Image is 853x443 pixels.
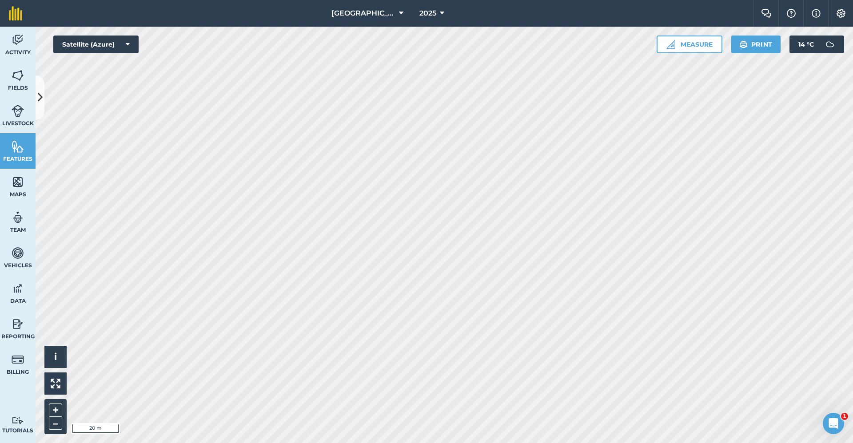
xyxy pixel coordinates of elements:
[12,353,24,366] img: svg+xml;base64,PD94bWwgdmVyc2lvbj0iMS4wIiBlbmNvZGluZz0idXRmLTgiPz4KPCEtLSBHZW5lcmF0b3I6IEFkb2JlIE...
[331,8,395,19] span: [GEOGRAPHIC_DATA] (Gardens)
[49,417,62,430] button: –
[51,379,60,388] img: Four arrows, one pointing top left, one top right, one bottom right and the last bottom left
[666,40,675,49] img: Ruler icon
[731,36,781,53] button: Print
[12,104,24,118] img: svg+xml;base64,PD94bWwgdmVyc2lvbj0iMS4wIiBlbmNvZGluZz0idXRmLTgiPz4KPCEtLSBHZW5lcmF0b3I6IEFkb2JlIE...
[12,33,24,47] img: svg+xml;base64,PD94bWwgdmVyc2lvbj0iMS4wIiBlbmNvZGluZz0idXRmLTgiPz4KPCEtLSBHZW5lcmF0b3I6IEFkb2JlIE...
[841,413,848,420] span: 1
[12,175,24,189] img: svg+xml;base64,PHN2ZyB4bWxucz0iaHR0cDovL3d3dy53My5vcmcvMjAwMC9zdmciIHdpZHRoPSI1NiIgaGVpZ2h0PSI2MC...
[53,36,139,53] button: Satellite (Azure)
[419,8,436,19] span: 2025
[12,69,24,82] img: svg+xml;base64,PHN2ZyB4bWxucz0iaHR0cDovL3d3dy53My5vcmcvMjAwMC9zdmciIHdpZHRoPSI1NiIgaGVpZ2h0PSI2MC...
[739,39,748,50] img: svg+xml;base64,PHN2ZyB4bWxucz0iaHR0cDovL3d3dy53My5vcmcvMjAwMC9zdmciIHdpZHRoPSIxOSIgaGVpZ2h0PSIyNC...
[798,36,814,53] span: 14 ° C
[54,351,57,362] span: i
[821,36,839,53] img: svg+xml;base64,PD94bWwgdmVyc2lvbj0iMS4wIiBlbmNvZGluZz0idXRmLTgiPz4KPCEtLSBHZW5lcmF0b3I6IEFkb2JlIE...
[789,36,844,53] button: 14 °C
[12,246,24,260] img: svg+xml;base64,PD94bWwgdmVyc2lvbj0iMS4wIiBlbmNvZGluZz0idXRmLTgiPz4KPCEtLSBHZW5lcmF0b3I6IEFkb2JlIE...
[12,416,24,425] img: svg+xml;base64,PD94bWwgdmVyc2lvbj0iMS4wIiBlbmNvZGluZz0idXRmLTgiPz4KPCEtLSBHZW5lcmF0b3I6IEFkb2JlIE...
[836,9,846,18] img: A cog icon
[12,211,24,224] img: svg+xml;base64,PD94bWwgdmVyc2lvbj0iMS4wIiBlbmNvZGluZz0idXRmLTgiPz4KPCEtLSBHZW5lcmF0b3I6IEFkb2JlIE...
[823,413,844,434] iframe: Intercom live chat
[761,9,772,18] img: Two speech bubbles overlapping with the left bubble in the forefront
[657,36,722,53] button: Measure
[786,9,797,18] img: A question mark icon
[12,140,24,153] img: svg+xml;base64,PHN2ZyB4bWxucz0iaHR0cDovL3d3dy53My5vcmcvMjAwMC9zdmciIHdpZHRoPSI1NiIgaGVpZ2h0PSI2MC...
[812,8,821,19] img: svg+xml;base64,PHN2ZyB4bWxucz0iaHR0cDovL3d3dy53My5vcmcvMjAwMC9zdmciIHdpZHRoPSIxNyIgaGVpZ2h0PSIxNy...
[12,282,24,295] img: svg+xml;base64,PD94bWwgdmVyc2lvbj0iMS4wIiBlbmNvZGluZz0idXRmLTgiPz4KPCEtLSBHZW5lcmF0b3I6IEFkb2JlIE...
[44,346,67,368] button: i
[12,317,24,331] img: svg+xml;base64,PD94bWwgdmVyc2lvbj0iMS4wIiBlbmNvZGluZz0idXRmLTgiPz4KPCEtLSBHZW5lcmF0b3I6IEFkb2JlIE...
[9,6,22,20] img: fieldmargin Logo
[49,403,62,417] button: +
